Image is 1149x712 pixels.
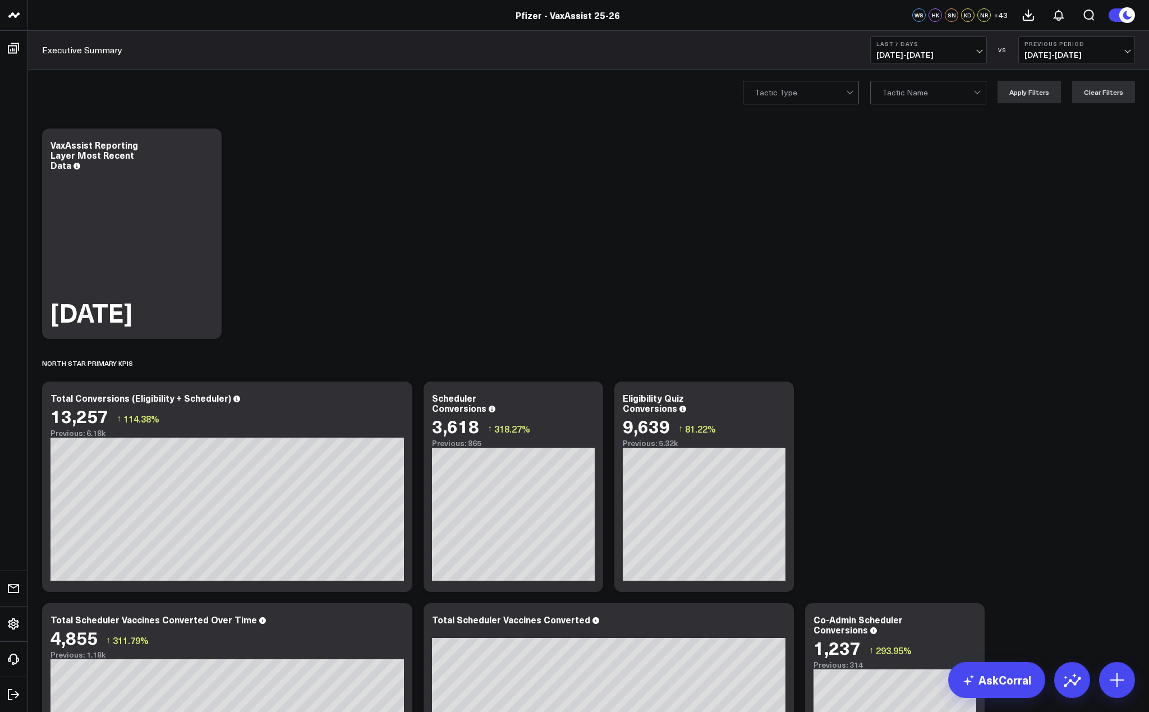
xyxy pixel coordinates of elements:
a: Pfizer - VaxAssist 25-26 [516,9,620,21]
div: 9,639 [623,416,670,436]
div: Total Scheduler Vaccines Converted Over Time [50,613,257,626]
div: Previous: 5.32k [623,439,785,448]
span: 311.79% [113,634,149,646]
span: [DATE] - [DATE] [1024,50,1129,59]
div: HK [929,8,942,22]
div: Eligibility Quiz Conversions [623,392,684,414]
span: + 43 [994,11,1008,19]
button: Previous Period[DATE]-[DATE] [1018,36,1135,63]
div: 4,855 [50,627,98,647]
div: 1,237 [814,637,861,658]
div: North Star Primary KPIs [42,350,133,376]
div: Total Scheduler Vaccines Converted [432,613,590,626]
div: Total Conversions (Eligibility + Scheduler) [50,392,231,404]
div: Previous: 865 [432,439,595,448]
b: Previous Period [1024,40,1129,47]
span: ↑ [678,421,683,436]
a: Executive Summary [42,44,122,56]
div: WS [912,8,926,22]
div: Co-Admin Scheduler Conversions [814,613,903,636]
div: Previous: 314 [814,660,976,669]
span: 114.38% [123,412,159,425]
span: 81.22% [685,422,716,435]
span: ↑ [869,643,874,658]
div: Previous: 1.18k [50,650,404,659]
span: ↑ [106,633,111,647]
b: Last 7 Days [876,40,981,47]
span: ↑ [488,421,492,436]
div: SN [945,8,958,22]
div: VaxAssist Reporting Layer Most Recent Data [50,139,138,171]
div: [DATE] [50,300,132,325]
div: 13,257 [50,406,108,426]
button: Apply Filters [998,81,1061,103]
div: NR [977,8,991,22]
div: VS [992,47,1013,53]
span: [DATE] - [DATE] [876,50,981,59]
div: Scheduler Conversions [432,392,486,414]
button: +43 [994,8,1008,22]
span: 293.95% [876,644,912,656]
span: ↑ [117,411,121,426]
a: AskCorral [948,662,1045,698]
span: 318.27% [494,422,530,435]
div: 3,618 [432,416,479,436]
button: Last 7 Days[DATE]-[DATE] [870,36,987,63]
button: Clear Filters [1072,81,1135,103]
div: KD [961,8,975,22]
div: Previous: 6.18k [50,429,404,438]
